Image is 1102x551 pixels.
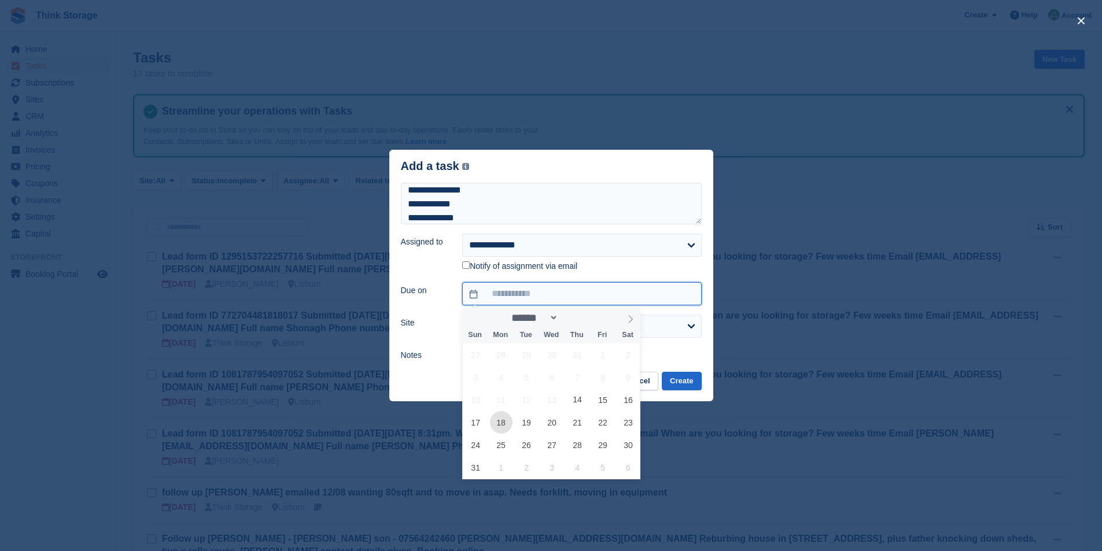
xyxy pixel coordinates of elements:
span: September 5, 2025 [592,456,614,479]
span: August 6, 2025 [541,366,563,389]
span: August 22, 2025 [592,411,614,434]
span: August 28, 2025 [566,434,589,456]
span: August 8, 2025 [592,366,614,389]
span: August 20, 2025 [541,411,563,434]
span: August 31, 2025 [465,456,487,479]
span: August 16, 2025 [617,389,639,411]
select: Month [508,312,559,324]
button: Create [662,372,701,391]
span: September 1, 2025 [490,456,513,479]
span: August 25, 2025 [490,434,513,456]
label: Site [401,317,449,329]
span: August 24, 2025 [465,434,487,456]
span: August 21, 2025 [566,411,589,434]
span: August 9, 2025 [617,366,639,389]
span: September 3, 2025 [541,456,563,479]
span: August 1, 2025 [592,343,614,366]
span: August 5, 2025 [515,366,538,389]
span: July 30, 2025 [541,343,563,366]
span: August 17, 2025 [465,411,487,434]
span: July 29, 2025 [515,343,538,366]
span: September 4, 2025 [566,456,589,479]
input: Notify of assignment via email [462,261,470,269]
span: September 2, 2025 [515,456,538,479]
span: Fri [589,331,615,339]
div: Add a task [401,160,470,173]
span: July 27, 2025 [465,343,487,366]
span: August 2, 2025 [617,343,639,366]
span: August 26, 2025 [515,434,538,456]
span: August 7, 2025 [566,366,589,389]
span: August 4, 2025 [490,366,513,389]
span: Thu [564,331,589,339]
span: Tue [513,331,539,339]
span: August 15, 2025 [592,389,614,411]
span: July 31, 2025 [566,343,589,366]
input: Year [558,312,595,324]
span: July 28, 2025 [490,343,513,366]
span: August 10, 2025 [465,389,487,411]
span: Sat [615,331,640,339]
span: Sun [462,331,488,339]
label: Assigned to [401,236,449,248]
span: August 3, 2025 [465,366,487,389]
span: August 14, 2025 [566,389,589,411]
label: Notes [401,349,449,361]
button: close [1072,12,1090,30]
span: September 6, 2025 [617,456,639,479]
span: August 13, 2025 [541,389,563,411]
img: icon-info-grey-7440780725fd019a000dd9b08b2336e03edf1995a4989e88bcd33f0948082b44.svg [462,163,469,170]
span: Mon [488,331,513,339]
span: August 11, 2025 [490,389,513,411]
span: August 18, 2025 [490,411,513,434]
label: Notify of assignment via email [462,261,577,272]
span: August 12, 2025 [515,389,538,411]
span: August 30, 2025 [617,434,639,456]
label: Due on [401,284,449,297]
span: Wed [539,331,564,339]
span: August 19, 2025 [515,411,538,434]
span: August 27, 2025 [541,434,563,456]
span: August 29, 2025 [592,434,614,456]
span: August 23, 2025 [617,411,639,434]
